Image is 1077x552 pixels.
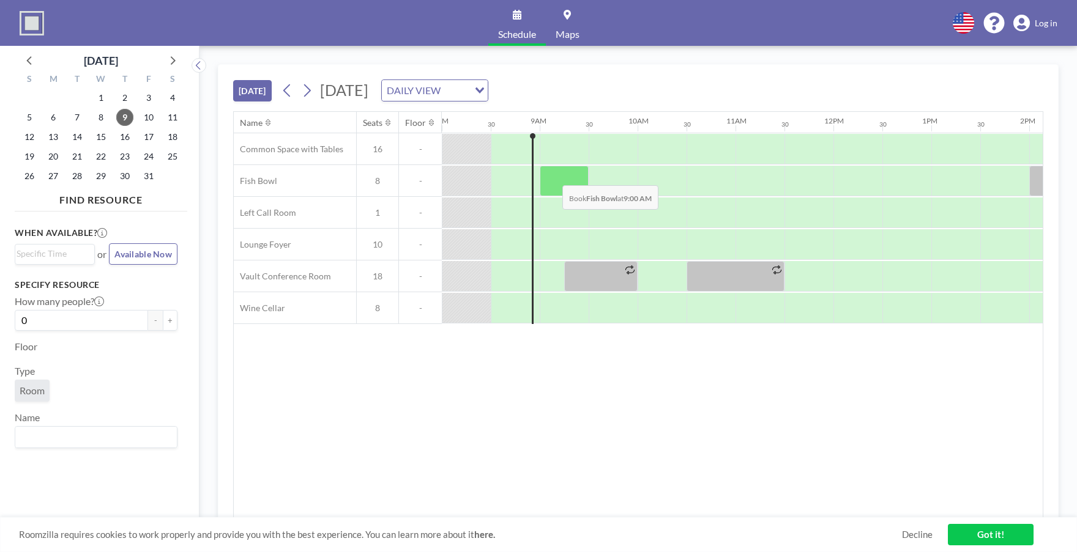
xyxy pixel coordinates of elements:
div: W [89,72,113,88]
span: Tuesday, October 7, 2025 [69,109,86,126]
div: 10AM [628,116,649,125]
span: Saturday, October 11, 2025 [164,109,181,126]
span: [DATE] [320,81,368,99]
div: 2PM [1020,116,1035,125]
span: - [399,175,442,186]
div: T [113,72,136,88]
input: Search for option [444,83,468,98]
input: Search for option [17,429,170,445]
span: - [399,303,442,314]
b: Fish Bowl [586,194,617,203]
span: 1 [357,207,398,218]
span: Wednesday, October 1, 2025 [92,89,110,106]
span: Sunday, October 26, 2025 [21,167,38,185]
span: 16 [357,144,398,155]
span: Schedule [498,29,536,39]
span: Fish Bowl [234,175,277,186]
span: Book at [562,185,658,210]
b: 9:00 AM [624,194,652,203]
span: - [399,207,442,218]
img: organization-logo [20,11,44,35]
span: Wednesday, October 8, 2025 [92,109,110,126]
span: Maps [556,29,579,39]
div: Search for option [382,80,488,101]
button: - [148,310,163,331]
div: [DATE] [84,52,118,69]
a: Log in [1013,15,1057,32]
div: Seats [363,117,382,128]
span: Monday, October 13, 2025 [45,128,62,145]
span: Thursday, October 2, 2025 [116,89,133,106]
div: Name [240,117,263,128]
div: T [65,72,89,88]
button: [DATE] [233,80,272,101]
span: Saturday, October 25, 2025 [164,148,181,165]
div: Floor [405,117,426,128]
span: Thursday, October 16, 2025 [116,128,133,145]
h3: Specify resource [15,279,177,290]
div: 12PM [824,116,844,125]
label: How many people? [15,295,104,307]
span: Wednesday, October 29, 2025 [92,167,110,185]
span: Wine Cellar [234,303,285,314]
span: Sunday, October 12, 2025 [21,128,38,145]
span: 10 [357,239,398,250]
div: M [42,72,65,88]
label: Name [15,411,40,424]
span: Available Now [114,249,172,259]
span: Thursday, October 30, 2025 [116,167,133,185]
h4: FIND RESOURCE [15,189,187,206]
div: 30 [879,120,887,128]
div: F [136,72,160,88]
span: - [399,239,442,250]
label: Type [15,365,35,377]
label: Floor [15,340,37,353]
span: Saturday, October 18, 2025 [164,128,181,145]
span: 8 [357,303,398,314]
span: Wednesday, October 22, 2025 [92,148,110,165]
div: Search for option [15,245,94,263]
div: 11AM [726,116,747,125]
div: 30 [684,120,691,128]
span: Log in [1035,18,1057,29]
span: or [97,248,106,260]
span: Monday, October 27, 2025 [45,167,62,185]
span: Saturday, October 4, 2025 [164,89,181,106]
a: Decline [902,529,933,540]
span: Monday, October 20, 2025 [45,148,62,165]
a: Got it! [948,524,1034,545]
span: Monday, October 6, 2025 [45,109,62,126]
div: 9AM [531,116,546,125]
span: Tuesday, October 21, 2025 [69,148,86,165]
span: Lounge Foyer [234,239,291,250]
span: Thursday, October 23, 2025 [116,148,133,165]
span: - [399,144,442,155]
span: Friday, October 31, 2025 [140,167,157,185]
span: Wednesday, October 15, 2025 [92,128,110,145]
input: Search for option [17,247,88,260]
div: Search for option [15,427,177,447]
span: Sunday, October 5, 2025 [21,109,38,126]
a: here. [474,529,495,540]
span: Room [20,385,45,396]
span: Left Call Room [234,207,296,218]
div: 30 [977,120,985,128]
span: Vault Conference Room [234,271,331,282]
span: Tuesday, October 28, 2025 [69,167,86,185]
div: S [160,72,184,88]
span: Friday, October 24, 2025 [140,148,157,165]
div: 30 [586,120,593,128]
div: 30 [488,120,495,128]
span: - [399,271,442,282]
span: DAILY VIEW [384,83,443,98]
span: Friday, October 3, 2025 [140,89,157,106]
button: + [163,310,177,331]
div: 30 [781,120,789,128]
span: 18 [357,271,398,282]
span: 8 [357,175,398,186]
button: Available Now [109,243,177,265]
span: Tuesday, October 14, 2025 [69,128,86,145]
span: Roomzilla requires cookies to work properly and provide you with the best experience. You can lea... [19,529,902,540]
div: 1PM [922,116,937,125]
span: Common Space with Tables [234,144,343,155]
